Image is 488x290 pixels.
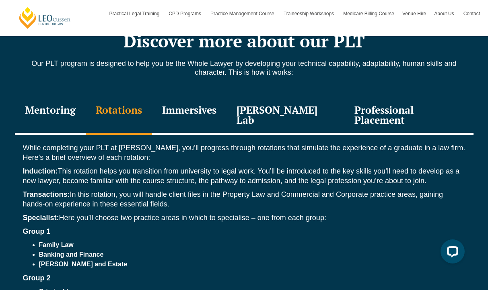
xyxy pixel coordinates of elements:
[459,2,484,25] a: Contact
[18,6,72,29] a: [PERSON_NAME] Centre for Law
[86,97,152,135] div: Rotations
[206,2,280,25] a: Practice Management Course
[344,97,473,135] div: Professional Placement
[23,274,51,282] strong: Group 2
[39,261,128,268] strong: [PERSON_NAME] and Estate
[39,241,74,248] strong: Family Law
[430,2,459,25] a: About Us
[15,31,474,51] h2: Discover more about our PLT
[398,2,430,25] a: Venue Hire
[23,213,465,223] p: Here you’ll choose two practice areas in which to specialise – one from each group:
[280,2,339,25] a: Traineeship Workshops
[339,2,398,25] a: Medicare Billing Course
[23,190,70,198] strong: Transactions:
[434,236,468,270] iframe: LiveChat chat widget
[226,97,345,135] div: [PERSON_NAME] Lab
[23,190,465,209] p: In this rotation, you will handle client files in the Property Law and Commercial and Corporate p...
[165,2,206,25] a: CPD Programs
[15,97,86,135] div: Mentoring
[39,251,104,258] strong: Banking and Finance
[152,97,226,135] div: Immersives
[23,143,465,162] p: While completing your PLT at [PERSON_NAME], you’ll progress through rotations that simulate the e...
[23,166,465,186] p: This rotation helps you transition from university to legal work. You’ll be introduced to the key...
[105,2,165,25] a: Practical Legal Training
[23,227,51,235] strong: Group 1
[15,59,474,77] p: Our PLT program is designed to help you be the Whole Lawyer by developing your technical capabili...
[23,214,59,222] strong: Specialist:
[23,167,58,175] strong: Induction:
